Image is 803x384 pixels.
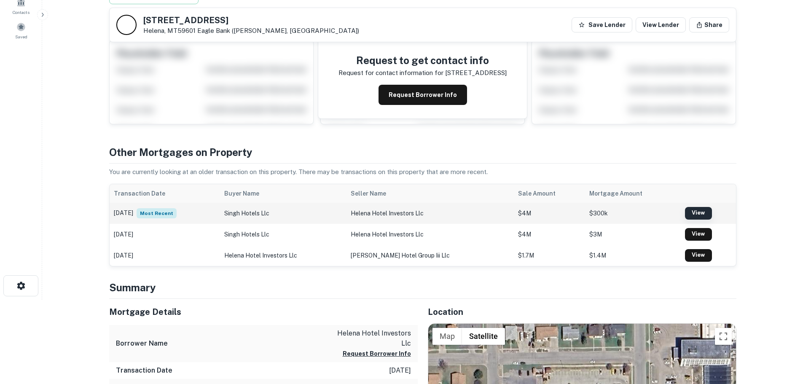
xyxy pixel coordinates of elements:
[3,19,40,42] a: Saved
[346,224,513,245] td: helena hotel investors llc
[761,317,803,357] iframe: Chat Widget
[514,224,585,245] td: $4M
[110,184,220,203] th: Transaction Date
[13,9,30,16] span: Contacts
[220,224,346,245] td: singh hotels llc
[715,328,732,345] button: Toggle fullscreen view
[338,53,507,68] h4: Request to get contact info
[143,16,359,24] h5: [STREET_ADDRESS]
[379,85,467,105] button: Request Borrower Info
[585,203,681,224] td: $300k
[514,184,585,203] th: Sale Amount
[585,184,681,203] th: Mortgage Amount
[137,208,177,218] span: Most Recent
[220,245,346,266] td: helena hotel investors llc
[220,184,346,203] th: Buyer Name
[15,33,27,40] span: Saved
[346,245,513,266] td: [PERSON_NAME] hotel group iii llc
[109,145,736,160] h4: Other Mortgages on Property
[346,203,513,224] td: helena hotel investors llc
[585,245,681,266] td: $1.4M
[110,203,220,224] td: [DATE]
[445,68,507,78] p: [STREET_ADDRESS]
[346,184,513,203] th: Seller Name
[343,349,411,359] button: Request Borrower Info
[685,249,712,262] a: View
[197,27,359,34] a: Eagle Bank ([PERSON_NAME], [GEOGRAPHIC_DATA])
[514,203,585,224] td: $4M
[636,17,686,32] a: View Lender
[338,68,443,78] p: Request for contact information for
[116,365,172,376] h6: Transaction Date
[116,338,168,349] h6: Borrower Name
[220,203,346,224] td: singh hotels llc
[514,245,585,266] td: $1.7M
[389,365,411,376] p: [DATE]
[428,306,736,318] h5: Location
[109,280,736,295] h4: Summary
[432,328,462,345] button: Show street map
[685,207,712,220] a: View
[109,167,736,177] p: You are currently looking at an older transaction on this property. There may be transactions on ...
[110,245,220,266] td: [DATE]
[335,328,411,349] p: helena hotel investors llc
[572,17,632,32] button: Save Lender
[689,17,729,32] button: Share
[462,328,505,345] button: Show satellite imagery
[585,224,681,245] td: $3M
[109,306,418,318] h5: Mortgage Details
[143,27,359,35] p: Helena, MT59601
[685,228,712,241] a: View
[110,224,220,245] td: [DATE]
